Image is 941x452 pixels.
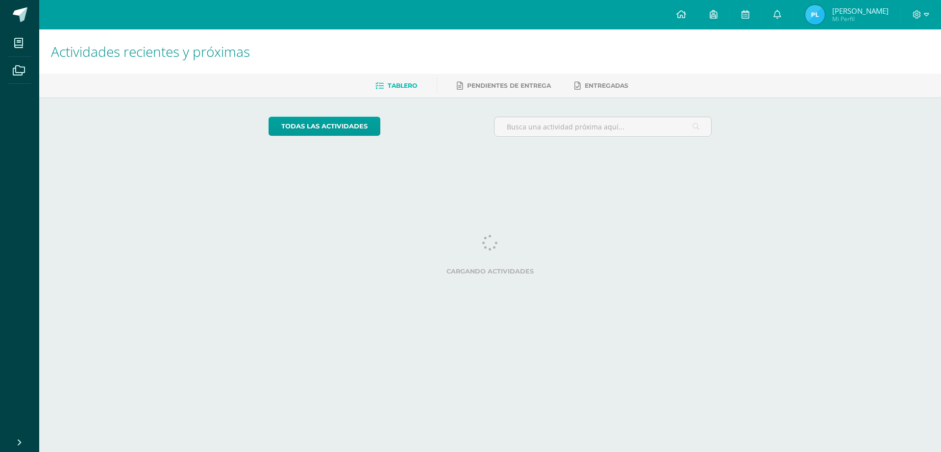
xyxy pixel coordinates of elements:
[375,78,417,94] a: Tablero
[388,82,417,89] span: Tablero
[495,117,712,136] input: Busca una actividad próxima aquí...
[585,82,628,89] span: Entregadas
[269,268,712,275] label: Cargando actividades
[832,6,889,16] span: [PERSON_NAME]
[457,78,551,94] a: Pendientes de entrega
[805,5,825,25] img: e56f138525accb2705e4471cb03849bb.png
[832,15,889,23] span: Mi Perfil
[51,42,250,61] span: Actividades recientes y próximas
[574,78,628,94] a: Entregadas
[269,117,380,136] a: todas las Actividades
[467,82,551,89] span: Pendientes de entrega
